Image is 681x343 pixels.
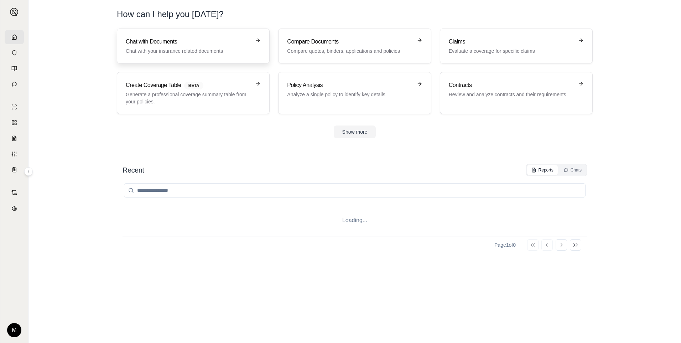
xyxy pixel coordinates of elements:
[7,5,21,19] button: Expand sidebar
[440,72,593,114] a: ContractsReview and analyze contracts and their requirements
[563,167,582,173] div: Chats
[126,91,251,105] p: Generate a professional coverage summary table from your policies.
[287,81,412,89] h3: Policy Analysis
[5,46,24,60] a: Documents Vault
[527,165,558,175] button: Reports
[559,165,586,175] button: Chats
[494,241,516,249] div: Page 1 of 0
[117,29,270,63] a: Chat with DocumentsChat with your insurance related documents
[5,201,24,215] a: Legal Search Engine
[5,61,24,76] a: Prompt Library
[123,165,144,175] h2: Recent
[278,72,431,114] a: Policy AnalysisAnalyze a single policy to identify key details
[123,205,587,236] div: Loading...
[334,126,376,138] button: Show more
[126,47,251,55] p: Chat with your insurance related documents
[449,47,574,55] p: Evaluate a coverage for specific claims
[5,77,24,91] a: Chat
[184,82,203,89] span: BETA
[7,323,21,337] div: M
[449,91,574,98] p: Review and analyze contracts and their requirements
[5,30,24,44] a: Home
[5,131,24,145] a: Claim Coverage
[5,185,24,200] a: Contract Analysis
[126,37,251,46] h3: Chat with Documents
[449,37,574,46] h3: Claims
[5,100,24,114] a: Single Policy
[287,37,412,46] h3: Compare Documents
[126,81,251,89] h3: Create Coverage Table
[449,81,574,89] h3: Contracts
[287,91,412,98] p: Analyze a single policy to identify key details
[24,167,33,176] button: Expand sidebar
[10,8,19,16] img: Expand sidebar
[287,47,412,55] p: Compare quotes, binders, applications and policies
[531,167,553,173] div: Reports
[117,9,593,20] h1: How can I help you [DATE]?
[5,147,24,161] a: Custom Report
[278,29,431,63] a: Compare DocumentsCompare quotes, binders, applications and policies
[5,116,24,130] a: Policy Comparisons
[5,163,24,177] a: Coverage Table
[440,29,593,63] a: ClaimsEvaluate a coverage for specific claims
[117,72,270,114] a: Create Coverage TableBETAGenerate a professional coverage summary table from your policies.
